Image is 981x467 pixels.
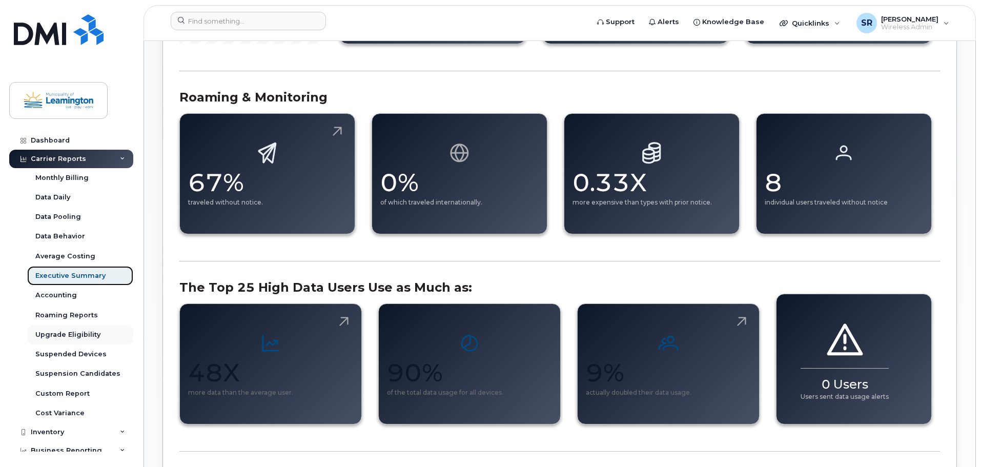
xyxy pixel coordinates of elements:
[849,13,956,33] div: Samantha Robson
[792,19,829,27] span: Quicklinks
[179,90,940,105] h3: Roaming & Monitoring
[188,167,346,198] div: 67%
[188,357,353,388] div: 48X
[801,392,889,401] p: Users sent data usage alerts
[577,303,760,424] button: 9%actually doubled their data usage.
[188,388,353,397] p: more data than the average user.
[642,12,686,32] a: Alerts
[861,17,872,29] span: SR
[179,113,355,234] button: 67%traveled without notice.
[387,388,552,397] p: of the total data usage for all devices.
[658,17,679,27] span: Alerts
[606,17,635,27] span: Support
[881,15,938,23] span: [PERSON_NAME]
[573,198,731,207] p: more expensive than types with prior notice.
[586,357,751,388] div: 9%
[179,280,768,295] h3: The Top 25 High Data Users Use as Much as:
[686,12,771,32] a: Knowledge Base
[380,167,539,198] div: 0%
[702,17,764,27] span: Knowledge Base
[573,167,731,198] div: 0.33X
[765,198,923,207] p: individual users traveled without notice
[801,368,889,392] div: 0 Users
[590,12,642,32] a: Support
[772,13,847,33] div: Quicklinks
[586,388,751,397] p: actually doubled their data usage.
[387,357,552,388] div: 90%
[171,12,326,30] input: Find something...
[188,198,346,207] p: traveled without notice.
[881,23,938,31] span: Wireless Admin
[380,198,539,207] p: of which traveled internationally.
[179,303,362,424] button: 48Xmore data than the average user.
[765,167,923,198] div: 8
